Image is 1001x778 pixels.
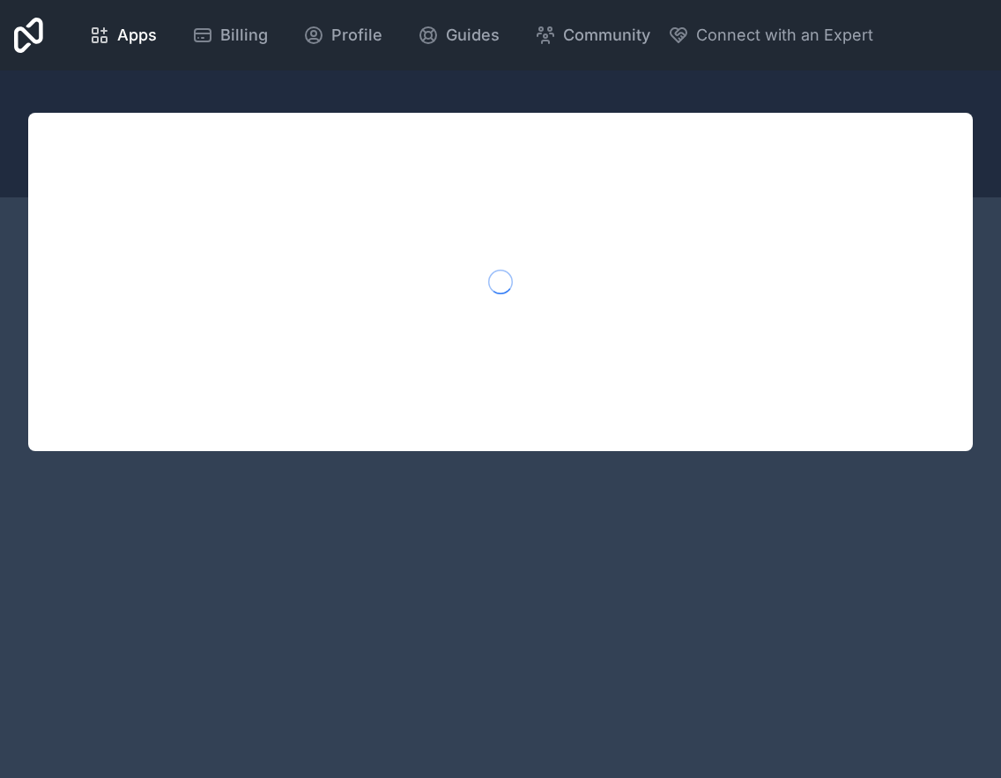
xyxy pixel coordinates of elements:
[668,23,873,48] button: Connect with an Expert
[178,16,282,55] a: Billing
[563,23,650,48] span: Community
[220,23,268,48] span: Billing
[696,23,873,48] span: Connect with an Expert
[446,23,500,48] span: Guides
[117,23,157,48] span: Apps
[75,16,171,55] a: Apps
[404,16,514,55] a: Guides
[289,16,397,55] a: Profile
[521,16,664,55] a: Community
[331,23,382,48] span: Profile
